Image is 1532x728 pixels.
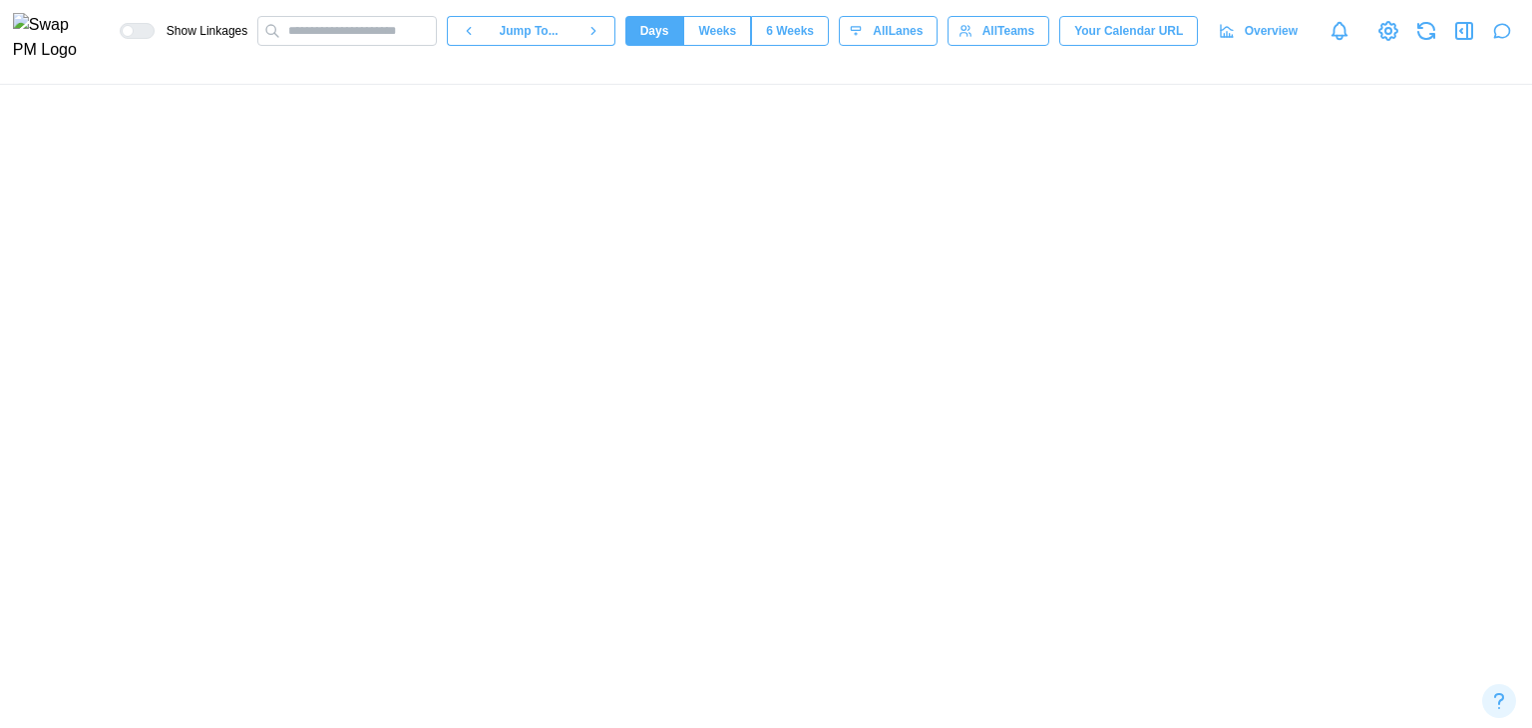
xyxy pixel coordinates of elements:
[982,17,1034,45] span: All Teams
[751,16,829,46] button: 6 Weeks
[1059,16,1198,46] button: Your Calendar URL
[873,17,923,45] span: All Lanes
[625,16,684,46] button: Days
[698,17,736,45] span: Weeks
[1412,17,1440,45] button: Refresh Grid
[948,16,1049,46] button: AllTeams
[683,16,751,46] button: Weeks
[490,16,572,46] button: Jump To...
[640,17,669,45] span: Days
[1323,14,1356,48] a: Notifications
[1488,17,1516,45] button: Open project assistant
[1374,17,1402,45] a: View Project
[500,17,559,45] span: Jump To...
[155,23,247,39] span: Show Linkages
[766,17,814,45] span: 6 Weeks
[13,13,94,63] img: Swap PM Logo
[1245,17,1298,45] span: Overview
[1074,17,1183,45] span: Your Calendar URL
[1450,17,1478,45] button: Open Drawer
[1208,16,1313,46] a: Overview
[839,16,938,46] button: AllLanes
